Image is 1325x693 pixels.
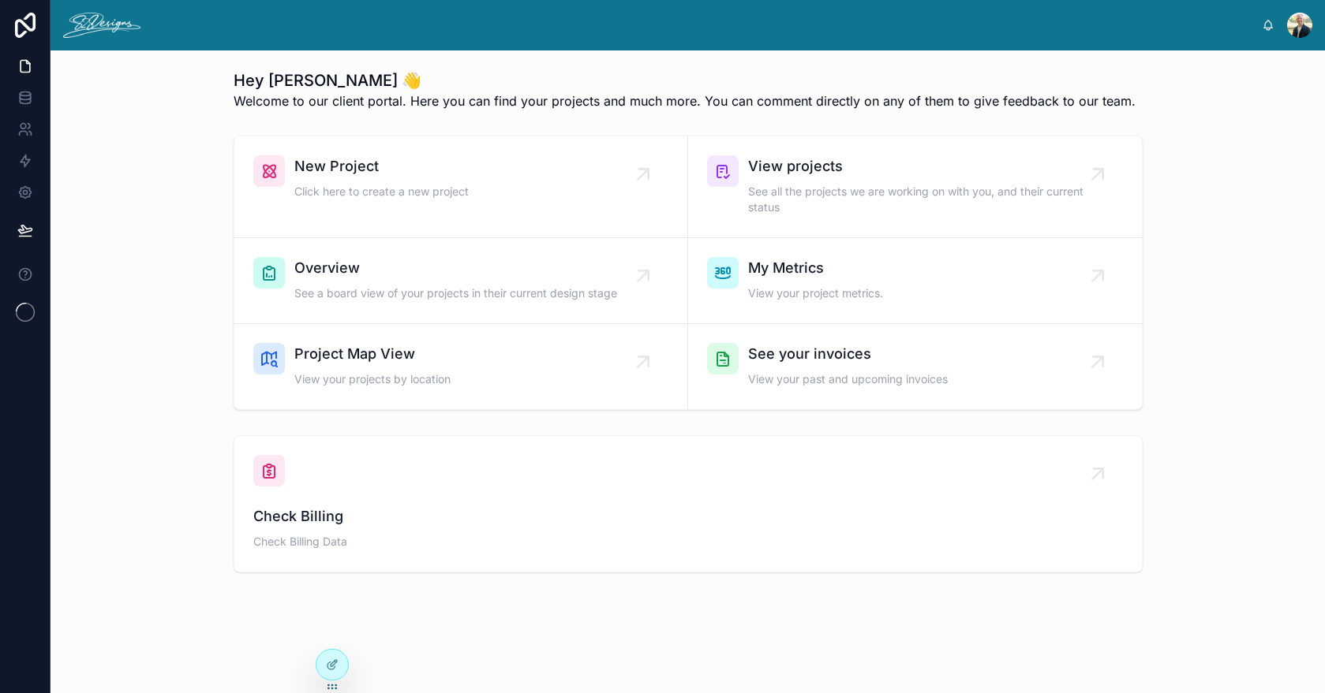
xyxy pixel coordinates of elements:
[253,534,1123,550] span: Check Billing Data
[234,91,1136,110] span: Welcome to our client portal. Here you can find your projects and much more. You can comment dire...
[294,371,451,387] span: View your projects by location
[234,324,688,409] a: Project Map ViewView your projects by location
[748,257,883,279] span: My Metrics
[688,238,1142,324] a: My MetricsView your project metrics.
[748,184,1098,215] span: See all the projects we are working on with you, and their current status
[234,69,1136,91] h1: Hey [PERSON_NAME] 👋
[748,155,1098,177] span: View projects
[253,505,1123,527] span: Check Billing
[294,285,617,301] span: See a board view of your projects in their current design stage
[748,285,883,301] span: View your project metrics.
[234,436,1142,572] a: Check BillingCheck Billing Data
[294,155,469,177] span: New Project
[688,136,1142,238] a: View projectsSee all the projects we are working on with you, and their current status
[294,343,451,365] span: Project Map View
[748,371,948,387] span: View your past and upcoming invoices
[688,324,1142,409] a: See your invoicesView your past and upcoming invoices
[294,184,469,199] span: Click here to create a new project
[294,257,617,279] span: Overview
[234,238,688,324] a: OverviewSee a board view of your projects in their current design stage
[153,22,1262,28] div: scrollable content
[234,136,688,238] a: New ProjectClick here to create a new project
[748,343,948,365] span: See your invoices
[63,13,140,38] img: App logo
